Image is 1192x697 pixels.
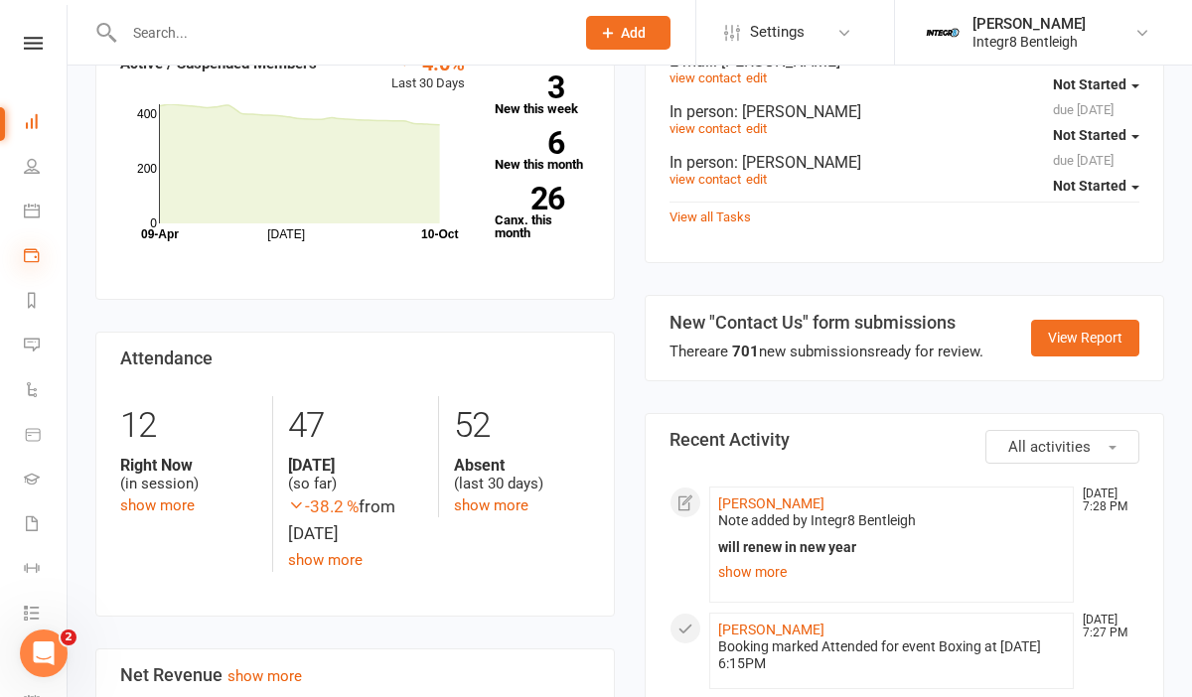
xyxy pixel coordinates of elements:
[24,414,69,459] a: Product Sales
[24,280,69,325] a: Reports
[1031,320,1139,355] a: View Report
[495,187,590,239] a: 26Canx. this month
[391,52,465,94] div: Last 30 Days
[586,16,670,50] button: Add
[120,456,257,493] div: (in session)
[718,539,1065,556] div: will renew in new year
[750,10,805,55] span: Settings
[120,348,590,368] h3: Attendance
[24,235,69,280] a: Payments
[288,493,424,547] div: from [DATE]
[670,121,741,136] a: view contact
[1053,76,1126,92] span: Not Started
[288,496,359,516] span: -38.2 %
[495,131,590,171] a: 6New this month
[1053,117,1139,153] button: Not Started
[1073,614,1138,639] time: [DATE] 7:27 PM
[454,456,590,493] div: (last 30 days)
[732,343,759,360] strong: 701
[120,456,257,475] strong: Right Now
[670,430,1139,450] h3: Recent Activity
[972,33,1086,51] div: Integr8 Bentleigh
[923,13,963,53] img: thumb_image1744022220.png
[288,456,424,475] strong: [DATE]
[670,172,741,187] a: view contact
[288,396,424,456] div: 47
[118,19,560,47] input: Search...
[734,153,861,172] span: : [PERSON_NAME]
[1073,488,1138,513] time: [DATE] 7:28 PM
[734,102,861,121] span: : [PERSON_NAME]
[495,128,564,158] strong: 6
[718,622,824,637] a: [PERSON_NAME]
[670,209,751,224] a: View all Tasks
[746,70,767,85] a: edit
[24,191,69,235] a: Calendar
[718,512,1065,529] div: Note added by Integr8 Bentleigh
[24,101,69,146] a: Dashboard
[20,629,68,677] iframe: Intercom live chat
[670,102,1139,121] div: In person
[1053,127,1126,143] span: Not Started
[1053,168,1139,204] button: Not Started
[670,70,741,85] a: view contact
[495,184,564,213] strong: 26
[746,172,767,187] a: edit
[120,396,257,456] div: 12
[985,430,1139,464] button: All activities
[670,340,983,363] div: There are new submissions ready for review.
[454,396,590,456] div: 52
[120,496,195,514] a: show more
[1053,67,1139,102] button: Not Started
[120,665,590,685] h3: Net Revenue
[454,456,590,475] strong: Absent
[495,75,590,115] a: 3New this week
[61,629,76,645] span: 2
[621,25,646,41] span: Add
[670,153,1139,172] div: In person
[495,72,564,102] strong: 3
[1008,438,1091,456] span: All activities
[718,638,1065,672] div: Booking marked Attended for event Boxing at [DATE] 6:15PM
[746,121,767,136] a: edit
[288,551,363,569] a: show more
[670,313,983,333] h3: New "Contact Us" form submissions
[718,558,1065,586] a: show more
[454,496,528,514] a: show more
[972,15,1086,33] div: [PERSON_NAME]
[227,667,302,685] a: show more
[718,495,824,511] a: [PERSON_NAME]
[1053,178,1126,194] span: Not Started
[288,456,424,493] div: (so far)
[24,146,69,191] a: People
